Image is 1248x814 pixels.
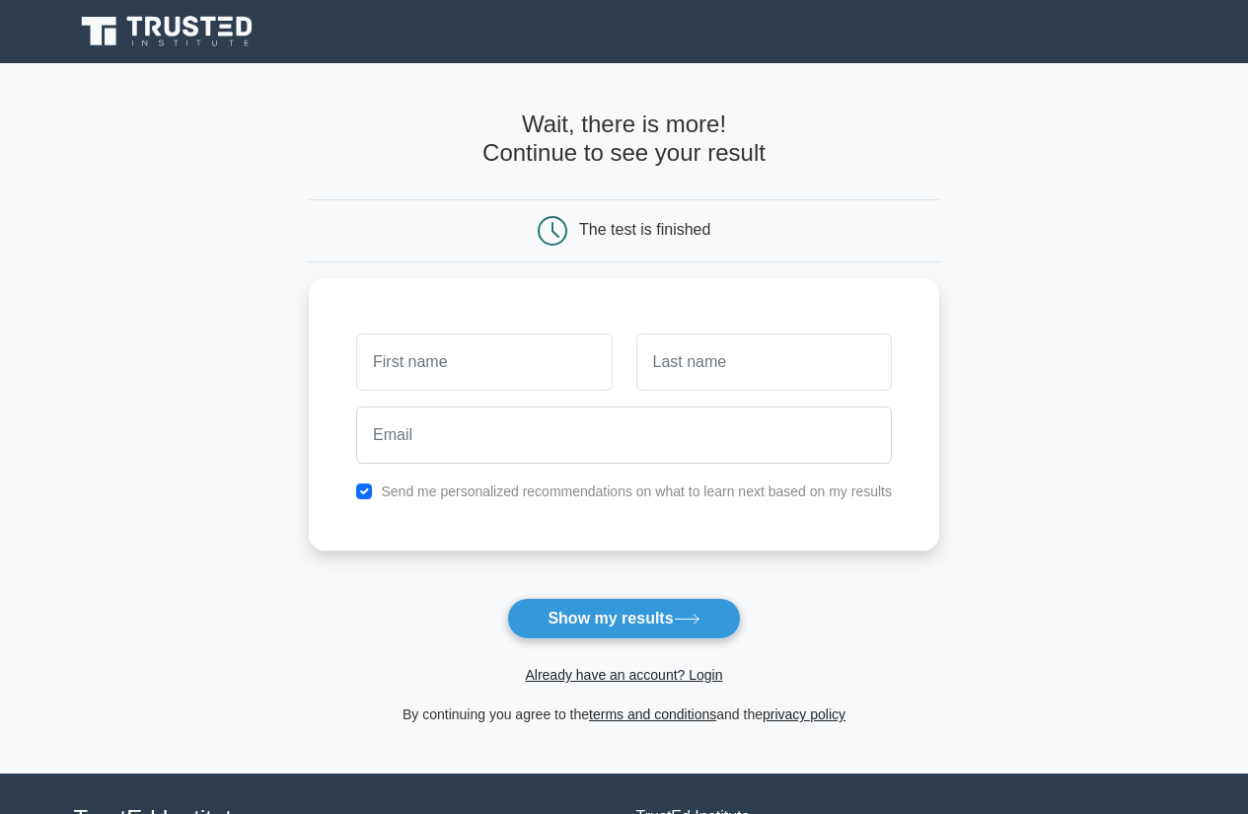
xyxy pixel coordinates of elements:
[356,407,892,464] input: Email
[525,667,722,683] a: Already have an account? Login
[763,706,845,722] a: privacy policy
[636,333,892,391] input: Last name
[589,706,716,722] a: terms and conditions
[381,483,892,499] label: Send me personalized recommendations on what to learn next based on my results
[507,598,740,639] button: Show my results
[309,111,939,168] h4: Wait, there is more! Continue to see your result
[297,703,951,726] div: By continuing you agree to the and the
[356,333,612,391] input: First name
[579,221,710,238] div: The test is finished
